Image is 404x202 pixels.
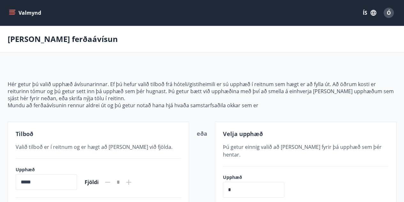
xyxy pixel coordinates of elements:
[8,102,396,109] p: Mundu að ferðaávísunin rennur aldrei út og þú getur notað hana hjá hvaða samstarfsaðila okkar sem er
[223,174,291,181] label: Upphæð
[16,130,33,138] span: Tilboð
[359,7,380,19] button: ÍS
[8,7,44,19] button: menu
[85,179,99,186] span: Fjöldi
[16,166,77,173] label: Upphæð
[223,143,382,158] span: Þú getur einnig valið að [PERSON_NAME] fyrir þá upphæð sem þér hentar.
[387,9,391,16] span: Ó
[16,143,172,150] span: Valið tilboð er í reitnum og er hægt að [PERSON_NAME] við fjölda.
[8,34,118,44] p: [PERSON_NAME] ferðaávísun
[8,81,396,102] p: Hér getur þú valið upphæð ávísunarinnar. Ef þú hefur valið tilboð frá hóteli/gistiheimili er sú u...
[197,130,207,137] span: eða
[381,5,396,20] button: Ó
[223,130,263,138] span: Velja upphæð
